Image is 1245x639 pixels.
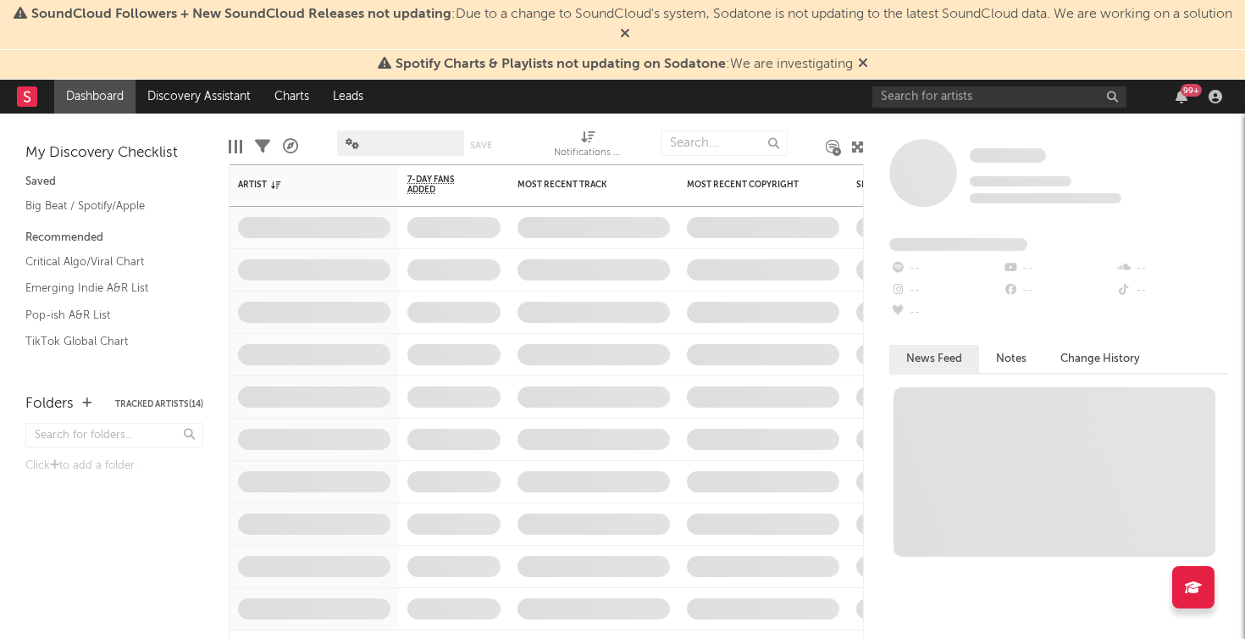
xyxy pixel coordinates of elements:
a: Discovery Assistant [136,80,263,114]
div: Notifications (Artist) [554,122,622,171]
div: Notifications (Artist) [554,143,622,164]
a: Critical Algo/Viral Chart [25,253,186,271]
div: -- [1115,280,1228,302]
span: Fans Added by Platform [889,238,1027,251]
a: Emerging Indie A&R List [25,279,186,297]
div: Folders [25,394,74,414]
button: Notes [979,345,1043,373]
button: Save [470,141,492,150]
div: Filters [255,122,270,171]
a: Recommended For You [25,359,186,378]
button: Tracked Artists(14) [115,400,203,408]
span: Spotify Charts & Playlists not updating on Sodatone [396,58,726,71]
div: Edit Columns [229,122,242,171]
div: Artist [238,180,365,190]
a: TikTok Global Chart [25,332,186,351]
div: -- [889,258,1002,280]
button: 99+ [1176,90,1187,103]
a: Big Beat / Spotify/Apple [25,197,186,215]
div: Most Recent Copyright [687,180,814,190]
span: : Due to a change to SoundCloud's system, Sodatone is not updating to the latest SoundCloud data.... [31,8,1232,21]
input: Search for artists [872,86,1126,108]
span: Dismiss [620,28,630,42]
div: -- [1002,280,1115,302]
input: Search for folders... [25,423,203,447]
span: Dismiss [858,58,868,71]
div: Saved [25,172,203,192]
button: Change History [1043,345,1157,373]
span: : We are investigating [396,58,853,71]
input: Search... [661,131,788,156]
a: Pop-ish A&R List [25,306,186,325]
div: A&R Pipeline [283,122,298,171]
span: Some Artist [970,148,1046,163]
div: -- [889,302,1002,324]
span: SoundCloud Followers + New SoundCloud Releases not updating [31,8,451,21]
span: Tracking Since: [DATE] [970,176,1071,186]
a: Some Artist [970,147,1046,164]
span: 7-Day Fans Added [407,175,475,195]
div: -- [1002,258,1115,280]
div: My Discovery Checklist [25,143,203,164]
div: 99 + [1181,84,1202,97]
button: News Feed [889,345,979,373]
div: -- [1115,258,1228,280]
div: Recommended [25,228,203,248]
a: Charts [263,80,321,114]
div: -- [889,280,1002,302]
div: Most Recent Track [517,180,645,190]
a: Dashboard [54,80,136,114]
a: Leads [321,80,375,114]
span: 0 fans last week [970,193,1121,203]
div: Click to add a folder. [25,456,203,476]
